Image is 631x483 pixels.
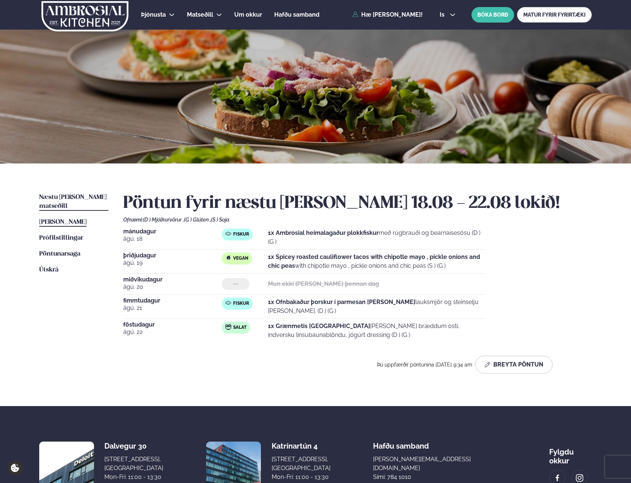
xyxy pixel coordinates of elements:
[233,281,238,287] span: ---
[575,474,584,482] img: image alt
[517,7,592,23] a: MATUR FYRIR FYRIRTÆKI
[39,193,108,211] a: Næstu [PERSON_NAME] matseðill
[104,455,163,473] div: [STREET_ADDRESS], [GEOGRAPHIC_DATA]
[123,298,222,304] span: fimmtudagur
[123,304,222,313] span: ágú. 21
[268,253,486,270] p: with chipotle mayo , pickle onions and chic peas (S ) (G )
[184,217,211,223] span: (G ) Glúten ,
[268,322,370,330] strong: 1x Grænmetis [GEOGRAPHIC_DATA]
[225,324,231,330] img: salad.svg
[268,229,486,246] p: með rúgbrauði og bearnaisesósu (D ) (G )
[39,218,87,227] a: [PERSON_NAME]
[104,442,163,450] div: Dalvegur 30
[373,455,506,473] a: [PERSON_NAME][EMAIL_ADDRESS][DOMAIN_NAME]
[187,10,213,19] a: Matseðill
[234,10,262,19] a: Um okkur
[549,442,592,465] div: Fylgdu okkur
[7,460,23,476] a: Cookie settings
[272,442,330,450] div: Katrínartún 4
[41,1,129,31] img: logo
[141,11,166,18] span: Þjónusta
[475,356,553,374] button: Breyta Pöntun
[39,266,58,274] a: Útskrá
[274,11,319,18] span: Hafðu samband
[377,362,472,368] span: Þú uppfærðir pöntunina [DATE] 9:34 am
[471,7,514,23] button: BÓKA BORÐ
[272,455,330,473] div: [STREET_ADDRESS], [GEOGRAPHIC_DATA]
[39,194,107,209] span: Næstu [PERSON_NAME] matseðill
[225,231,231,237] img: fish.svg
[233,301,249,307] span: Fiskur
[553,474,561,482] img: image alt
[187,11,213,18] span: Matseðill
[123,229,222,234] span: mánudagur
[225,255,231,261] img: Vegan.svg
[434,12,461,18] button: is
[352,11,423,18] a: Hæ [PERSON_NAME]!
[123,259,222,267] span: ágú. 19
[233,325,246,331] span: Salat
[123,217,592,223] div: Ofnæmi:
[39,235,83,241] span: Prófílstillingar
[39,250,80,259] a: Pöntunarsaga
[39,251,80,257] span: Pöntunarsaga
[39,234,83,243] a: Prófílstillingar
[233,256,248,261] span: Vegan
[440,12,447,18] span: is
[234,11,262,18] span: Um okkur
[268,322,486,340] p: [PERSON_NAME] bræddum osti, indversku linsubaunablöndu, jógúrt dressing (D ) (G )
[268,298,415,305] strong: 1x Ofnbakaður þorskur í parmesan [PERSON_NAME]
[123,328,222,337] span: ágú. 22
[373,473,506,482] p: Sími: 784 1010
[268,229,379,236] strong: 1x Ambrosial heimalagaður plokkfiskur
[123,277,222,283] span: miðvikudagur
[143,217,184,223] span: (D ) Mjólkurvörur ,
[373,436,429,450] span: Hafðu samband
[268,253,480,269] strong: 1x Spicey roasted cauliflower tacos with chipotle mayo , pickle onions and chic peas
[39,267,58,273] span: Útskrá
[268,280,379,287] strong: Mun ekki [PERSON_NAME] þennan dag
[233,232,249,237] span: Fiskur
[123,283,222,291] span: ágú. 20
[272,473,330,482] div: Mon-Fri: 11:00 - 13:30
[225,300,231,306] img: fish.svg
[211,217,229,223] span: (S ) Soja
[39,219,87,225] span: [PERSON_NAME]
[123,234,222,243] span: ágú. 18
[104,473,163,482] div: Mon-Fri: 11:00 - 13:30
[123,193,592,214] h2: Pöntun fyrir næstu [PERSON_NAME] 18.08 - 22.08 lokið!
[141,10,166,19] a: Þjónusta
[123,322,222,328] span: föstudagur
[123,253,222,259] span: þriðjudagur
[268,298,486,315] p: lauksmjör og steinselju [PERSON_NAME]. (D ) (G )
[274,10,319,19] a: Hafðu samband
